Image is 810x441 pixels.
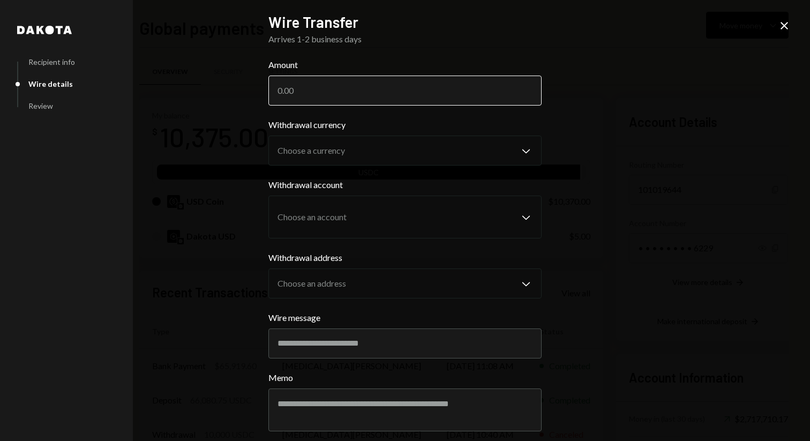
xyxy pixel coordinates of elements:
input: 0.00 [268,76,542,106]
div: Review [28,101,53,110]
label: Withdrawal currency [268,118,542,131]
label: Withdrawal address [268,251,542,264]
button: Withdrawal account [268,196,542,238]
label: Withdrawal account [268,178,542,191]
div: Arrives 1-2 business days [268,33,542,46]
label: Amount [268,58,542,71]
label: Wire message [268,311,542,324]
button: Withdrawal currency [268,136,542,166]
h2: Wire Transfer [268,12,542,33]
label: Memo [268,371,542,384]
button: Withdrawal address [268,268,542,298]
div: Wire details [28,79,73,88]
div: Recipient info [28,57,75,66]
